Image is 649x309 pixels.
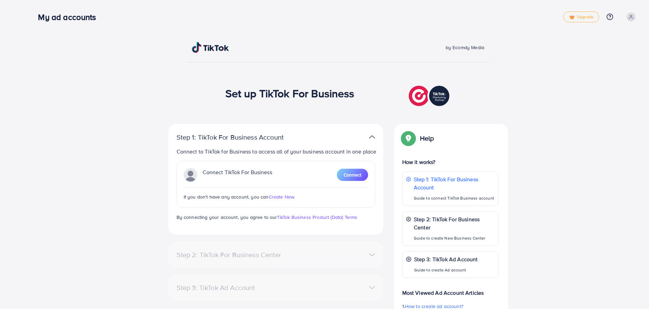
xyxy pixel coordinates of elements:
[414,194,495,202] p: Guide to connect TikTok Business account
[414,255,478,263] p: Step 3: TikTok Ad Account
[446,44,484,51] span: by Ecomdy Media
[402,283,499,297] p: Most Viewed Ad Account Articles
[420,134,434,142] p: Help
[563,12,599,22] a: tickUpgrade
[569,15,575,20] img: tick
[369,132,375,142] img: TikTok partner
[414,215,495,231] p: Step 2: TikTok For Business Center
[402,132,414,144] img: Popup guide
[414,234,495,242] p: Guide to create New Business Center
[402,158,499,166] p: How it works?
[569,15,593,20] span: Upgrade
[177,133,305,141] p: Step 1: TikTok For Business Account
[38,12,101,22] h3: My ad accounts
[414,175,495,191] p: Step 1: TikTok For Business Account
[409,84,451,108] img: TikTok partner
[192,42,229,53] img: TikTok
[225,87,354,100] h1: Set up TikTok For Business
[414,266,478,274] p: Guide to create Ad account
